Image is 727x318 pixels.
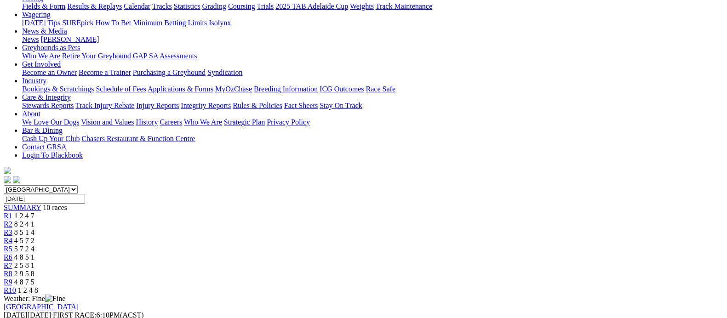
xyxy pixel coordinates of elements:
[79,68,131,76] a: Become a Trainer
[4,194,85,204] input: Select date
[4,295,65,302] span: Weather: Fine
[209,19,231,27] a: Isolynx
[22,151,83,159] a: Login To Blackbook
[4,176,11,183] img: facebook.svg
[320,85,364,93] a: ICG Outcomes
[202,2,226,10] a: Grading
[320,102,362,109] a: Stay On Track
[14,228,34,236] span: 8 5 1 4
[22,68,77,76] a: Become an Owner
[62,19,93,27] a: SUREpick
[22,85,723,93] div: Industry
[4,278,12,286] a: R9
[22,135,80,142] a: Cash Up Your Club
[22,102,723,110] div: Care & Integrity
[254,85,318,93] a: Breeding Information
[174,2,200,10] a: Statistics
[350,2,374,10] a: Weights
[43,204,67,211] span: 10 races
[181,102,231,109] a: Integrity Reports
[40,35,99,43] a: [PERSON_NAME]
[22,27,67,35] a: News & Media
[4,303,79,311] a: [GEOGRAPHIC_DATA]
[14,212,34,220] span: 1 2 4 7
[22,126,63,134] a: Bar & Dining
[81,135,195,142] a: Chasers Restaurant & Function Centre
[75,102,134,109] a: Track Injury Rebate
[207,68,242,76] a: Syndication
[22,19,723,27] div: Wagering
[4,212,12,220] a: R1
[81,118,134,126] a: Vision and Values
[22,143,66,151] a: Contact GRSA
[136,102,179,109] a: Injury Reports
[366,85,395,93] a: Race Safe
[136,118,158,126] a: History
[160,118,182,126] a: Careers
[22,110,40,118] a: About
[14,278,34,286] span: 4 8 7 5
[4,167,11,174] img: logo-grsa-white.png
[22,118,79,126] a: We Love Our Dogs
[22,52,723,60] div: Greyhounds as Pets
[4,270,12,278] a: R8
[22,118,723,126] div: About
[22,77,46,85] a: Industry
[96,19,132,27] a: How To Bet
[22,68,723,77] div: Get Involved
[152,2,172,10] a: Tracks
[14,245,34,253] span: 5 7 2 4
[228,2,255,10] a: Coursing
[4,261,12,269] a: R7
[267,118,310,126] a: Privacy Policy
[4,220,12,228] a: R2
[96,85,146,93] a: Schedule of Fees
[257,2,274,10] a: Trials
[22,60,61,68] a: Get Involved
[14,270,34,278] span: 2 9 5 8
[14,261,34,269] span: 2 5 8 1
[22,135,723,143] div: Bar & Dining
[22,85,94,93] a: Bookings & Scratchings
[148,85,213,93] a: Applications & Forms
[124,2,150,10] a: Calendar
[22,2,723,11] div: Racing
[22,93,71,101] a: Care & Integrity
[376,2,432,10] a: Track Maintenance
[284,102,318,109] a: Fact Sheets
[13,176,20,183] img: twitter.svg
[45,295,65,303] img: Fine
[184,118,222,126] a: Who We Are
[4,253,12,261] a: R6
[215,85,252,93] a: MyOzChase
[22,44,80,51] a: Greyhounds as Pets
[22,2,65,10] a: Fields & Form
[4,204,41,211] a: SUMMARY
[4,245,12,253] a: R5
[62,52,131,60] a: Retire Your Greyhound
[4,237,12,244] a: R4
[133,19,207,27] a: Minimum Betting Limits
[275,2,348,10] a: 2025 TAB Adelaide Cup
[224,118,265,126] a: Strategic Plan
[4,286,16,294] a: R10
[4,228,12,236] a: R3
[22,35,39,43] a: News
[133,52,197,60] a: GAP SA Assessments
[22,102,74,109] a: Stewards Reports
[14,220,34,228] span: 8 2 4 1
[22,52,60,60] a: Who We Are
[22,19,60,27] a: [DATE] Tips
[22,35,723,44] div: News & Media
